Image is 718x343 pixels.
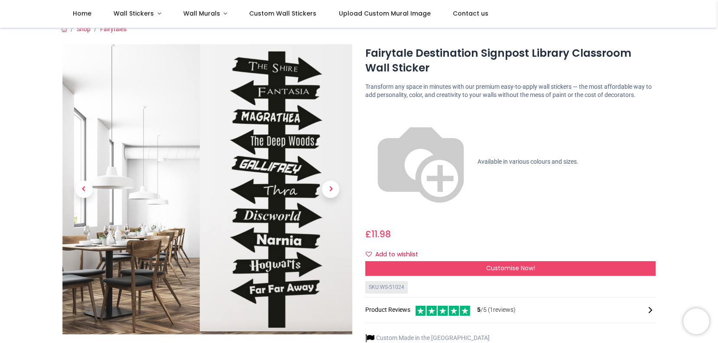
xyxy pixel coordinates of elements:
[309,87,352,291] a: Next
[322,181,339,198] span: Next
[62,44,353,334] img: WS-51024-02
[62,87,106,291] a: Previous
[478,158,578,165] span: Available in various colours and sizes.
[365,107,476,217] img: color-wheel.png
[365,281,408,294] div: SKU: WS-51024
[366,251,372,257] i: Add to wishlist
[73,9,91,18] span: Home
[365,228,391,240] span: £
[486,264,535,272] span: Customise Now!
[77,26,91,32] a: Shop
[365,247,426,262] button: Add to wishlistAdd to wishlist
[249,9,316,18] span: Custom Wall Stickers
[477,306,516,314] span: /5 ( 1 reviews)
[339,9,431,18] span: Upload Custom Mural Image
[453,9,488,18] span: Contact us
[75,181,93,198] span: Previous
[683,308,709,334] iframe: Brevo live chat
[365,83,656,100] p: Transform any space in minutes with our premium easy-to-apply wall stickers — the most affordable...
[183,9,220,18] span: Wall Murals
[365,333,490,343] li: Custom Made in the [GEOGRAPHIC_DATA]
[365,46,656,76] h1: Fairytale Destination Signpost Library Classroom Wall Sticker
[477,306,481,313] span: 5
[100,26,127,32] a: Fairytales
[365,304,656,316] div: Product Reviews
[114,9,154,18] span: Wall Stickers
[371,228,391,240] span: 11.98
